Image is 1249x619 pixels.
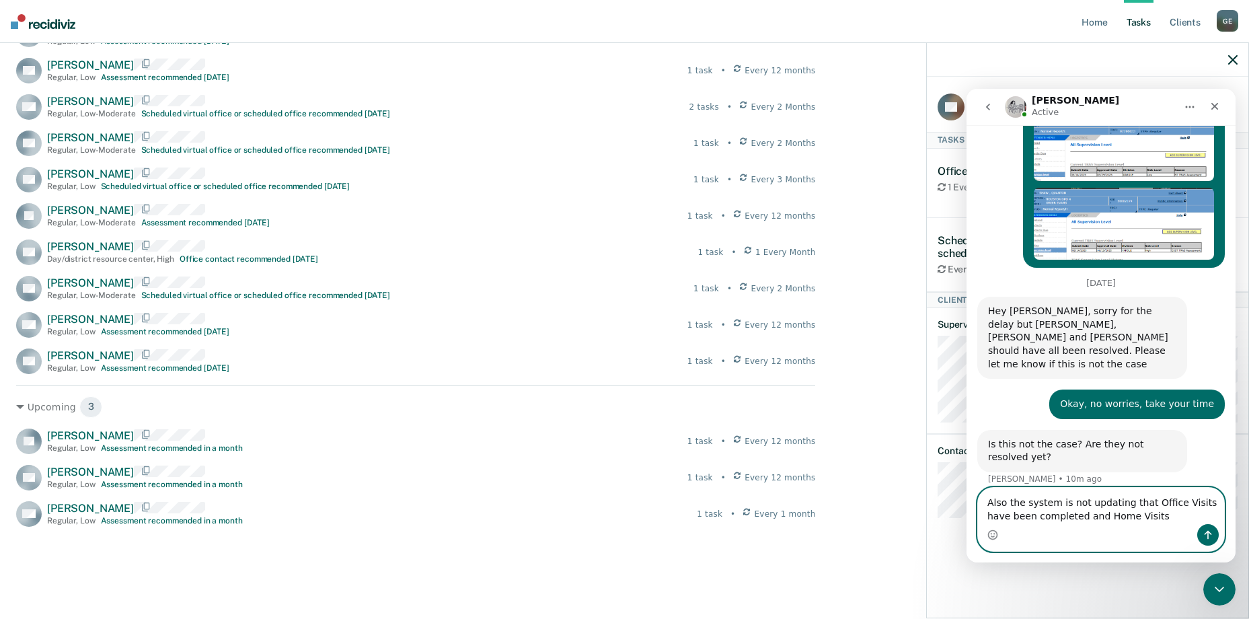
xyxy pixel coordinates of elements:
[180,254,318,264] div: Office contact recommended [DATE]
[727,283,732,295] div: •
[697,508,722,520] div: 1 task
[47,443,96,453] div: Regular , Low
[693,283,719,295] div: 1 task
[47,480,96,489] div: Regular , Low
[721,435,726,447] div: •
[47,59,134,71] span: [PERSON_NAME]
[101,443,243,453] div: Assessment recommended in a month
[697,246,723,258] div: 1 task
[755,246,816,258] span: 1 Every Month
[755,508,816,520] span: Every 1 month
[47,254,174,264] div: Day/district resource center , High
[47,327,96,336] div: Regular , Low
[745,435,815,447] span: Every 12 months
[687,472,713,484] div: 1 task
[721,65,726,77] div: •
[47,182,96,191] div: Regular , Low
[745,472,815,484] span: Every 12 months
[927,292,1248,308] div: Client Details
[751,283,815,295] span: Every 2 Months
[687,435,713,447] div: 1 task
[721,472,726,484] div: •
[47,73,96,82] div: Regular , Low
[47,349,134,362] span: [PERSON_NAME]
[687,355,713,367] div: 1 task
[727,137,732,149] div: •
[16,396,815,418] div: Upcoming
[47,145,136,155] div: Regular , Low-Moderate
[141,291,390,300] div: Scheduled virtual office or scheduled office recommended [DATE]
[47,204,134,217] span: [PERSON_NAME]
[141,218,270,227] div: Assessment recommended [DATE]
[938,234,1050,260] div: Scheduled home or scheduled field
[967,89,1236,562] iframe: Intercom live chat
[79,396,103,418] span: 3
[47,218,136,227] div: Regular , Low-Moderate
[47,168,134,180] span: [PERSON_NAME]
[721,355,726,367] div: •
[693,137,719,149] div: 1 task
[745,65,815,77] span: Every 12 months
[751,174,815,186] span: Every 3 Months
[1203,573,1236,606] iframe: Intercom live chat
[727,101,732,113] div: •
[693,174,719,186] div: 1 task
[721,319,726,331] div: •
[745,210,815,222] span: Every 12 months
[47,95,134,108] span: [PERSON_NAME]
[687,319,713,331] div: 1 task
[101,73,230,82] div: Assessment recommended [DATE]
[731,246,736,258] div: •
[751,101,815,113] span: Every 2 Months
[1217,10,1238,32] div: G E
[47,313,134,326] span: [PERSON_NAME]
[687,210,713,222] div: 1 task
[938,445,1238,457] dt: Contact
[47,109,136,118] div: Regular , Low-Moderate
[687,65,713,77] div: 1 task
[47,502,134,515] span: [PERSON_NAME]
[938,165,1050,178] div: Office contact
[938,319,1238,330] dt: Supervision
[47,363,96,373] div: Regular , Low
[47,429,134,442] span: [PERSON_NAME]
[101,327,230,336] div: Assessment recommended [DATE]
[101,516,243,525] div: Assessment recommended in a month
[47,466,134,478] span: [PERSON_NAME]
[927,132,1248,148] div: Tasks
[721,210,726,222] div: •
[745,355,815,367] span: Every 12 months
[101,363,230,373] div: Assessment recommended [DATE]
[11,14,75,29] img: Recidiviz
[689,101,719,113] div: 2 tasks
[47,131,134,144] span: [PERSON_NAME]
[47,240,134,253] span: [PERSON_NAME]
[47,277,134,289] span: [PERSON_NAME]
[47,516,96,525] div: Regular , Low
[938,182,1050,193] div: 1 Every Month
[101,480,243,489] div: Assessment recommended in a month
[745,319,815,331] span: Every 12 months
[47,291,136,300] div: Regular , Low-Moderate
[938,264,1050,275] div: Every Month
[141,109,390,118] div: Scheduled virtual office or scheduled office recommended [DATE]
[727,174,732,186] div: •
